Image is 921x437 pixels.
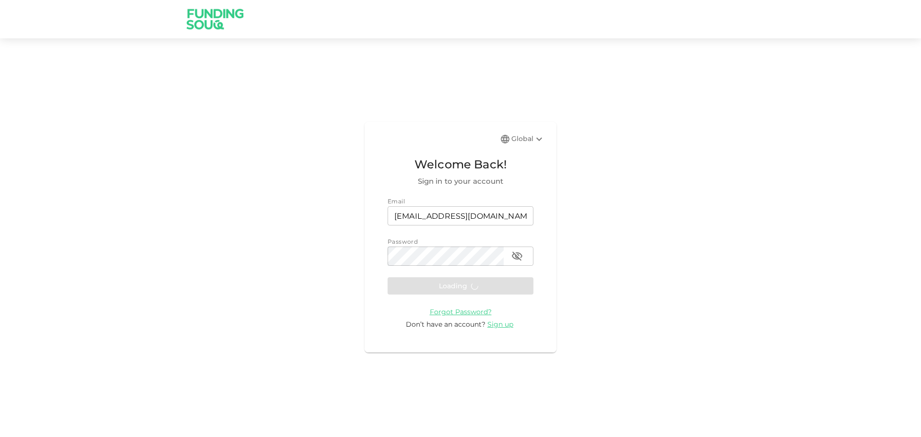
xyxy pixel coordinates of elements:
[388,247,504,266] input: password
[430,307,492,316] a: Forgot Password?
[388,238,418,245] span: Password
[388,176,533,187] span: Sign in to your account
[388,155,533,174] span: Welcome Back!
[388,198,405,205] span: Email
[487,320,513,329] span: Sign up
[388,206,533,225] input: email
[511,133,545,145] div: Global
[406,320,485,329] span: Don’t have an account?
